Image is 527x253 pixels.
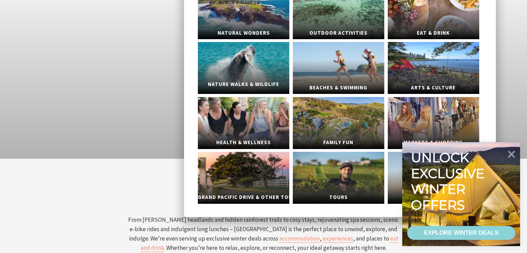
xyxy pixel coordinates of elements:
span: Tours [293,191,384,204]
span: From [PERSON_NAME] headlands and hidden rainforest trails to cosy stays, rejuvenating spa session... [128,216,399,242]
span: Grand Pacific Drive & Other Touring [198,191,289,204]
a: experiences [322,235,353,243]
span: Markets & Shopping [388,136,479,149]
span: History & Heritage [388,191,479,204]
span: experiences [323,235,353,242]
span: accommodation [279,235,320,242]
span: , [320,235,322,242]
span: Nature Walks & Wildlife [198,78,289,91]
span: Beaches & Swimming [293,81,384,94]
span: . Whether you’re here to relax, explore, or reconnect, your ideal getaway starts right here. [164,244,387,252]
div: EXPLORE WINTER DEALS [424,226,498,240]
a: accommodation [278,235,320,243]
span: Natural Wonders [198,27,289,40]
span: Family Fun [293,136,384,149]
div: Unlock exclusive winter offers [411,150,488,213]
a: EXPLORE WINTER DEALS [407,226,515,240]
h2: Your Perfect Escape [128,178,399,205]
span: Arts & Culture [388,81,479,94]
span: , and places to [353,235,389,242]
span: Health & Wellness [198,136,289,149]
span: Outdoor Activities [293,27,384,40]
span: Eat & Drink [388,27,479,40]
